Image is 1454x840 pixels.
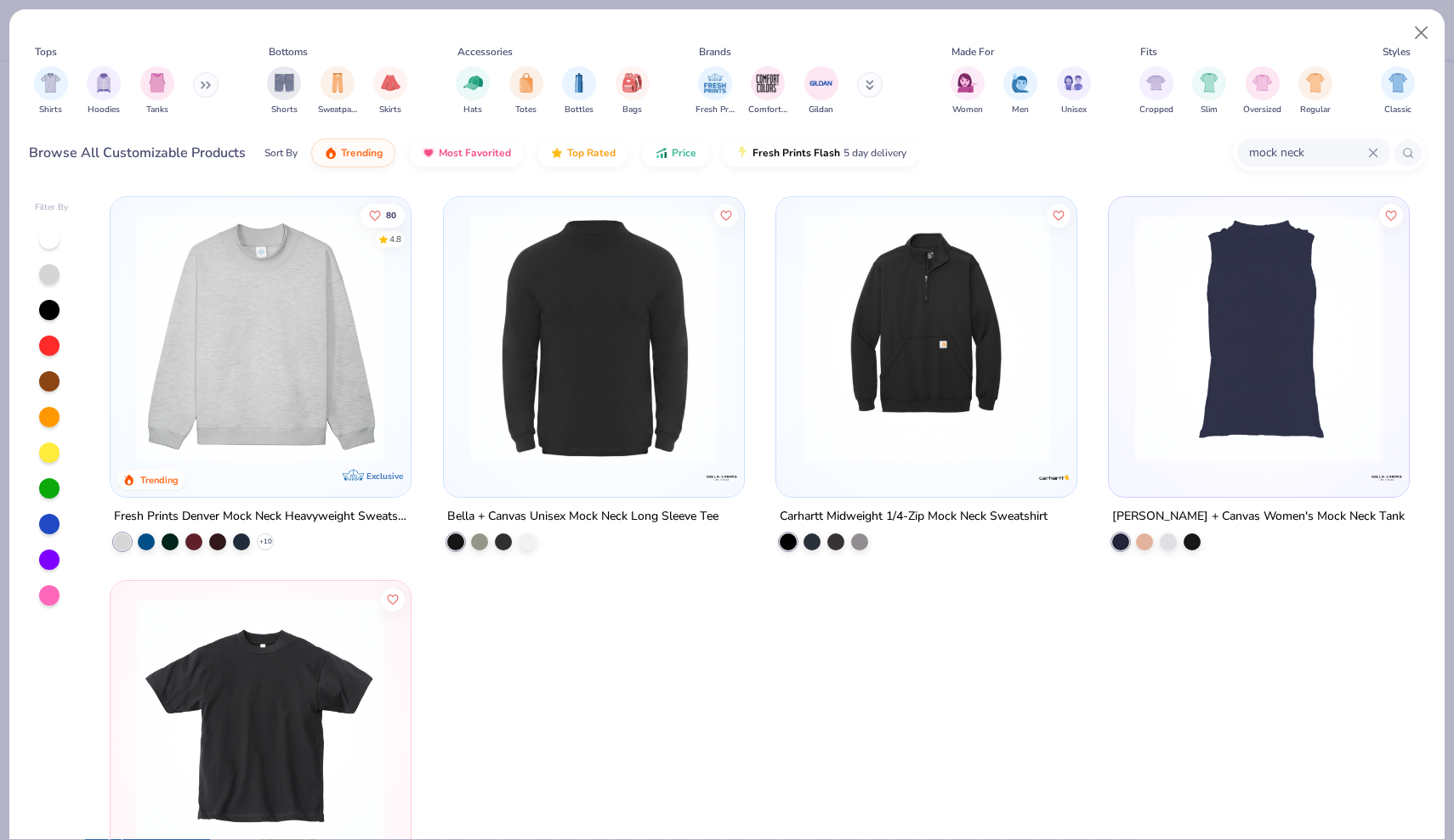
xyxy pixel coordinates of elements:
[1139,66,1173,116] div: filter for Cropped
[570,73,588,93] img: Bottles Image
[367,471,404,482] span: Exclusive
[616,66,650,116] div: filter for Bags
[386,211,396,219] span: 80
[324,146,338,160] img: trending.gif
[259,537,272,547] span: + 10
[1146,73,1166,93] img: Cropped Image
[361,203,405,227] button: Like
[1201,104,1218,116] span: Slim
[379,104,401,116] span: Skirts
[456,66,490,116] button: filter button
[809,70,834,96] img: Gildan Image
[271,104,298,116] span: Shorts
[951,66,985,116] button: filter button
[463,104,482,116] span: Hats
[753,146,840,160] span: Fresh Prints Flash
[341,146,383,160] span: Trending
[148,73,167,93] img: Tanks Image
[957,73,977,93] img: Women Image
[439,146,511,160] span: Most Favorited
[409,138,524,167] button: Most Favorited
[94,73,113,93] img: Hoodies Image
[463,73,483,93] img: Hats Image
[748,66,787,116] button: filter button
[34,66,68,116] button: filter button
[702,70,728,96] img: Fresh Prints Image
[269,44,308,59] div: Bottoms
[1200,73,1218,93] img: Slim Image
[422,146,435,160] img: most_fav.gif
[672,146,696,160] span: Price
[1057,66,1091,116] div: filter for Unisex
[328,73,347,93] img: Sweatpants Image
[1047,203,1071,227] button: Like
[447,506,718,527] div: Bella + Canvas Unisex Mock Neck Long Sleeve Tee
[1140,44,1157,59] div: Fits
[537,138,628,167] button: Top Rated
[515,104,537,116] span: Totes
[1300,104,1331,116] span: Regular
[318,66,357,116] div: filter for Sweatpants
[699,44,731,59] div: Brands
[1247,143,1368,162] input: Try "T-Shirt"
[1003,66,1037,116] div: filter for Men
[951,44,994,59] div: Made For
[39,104,62,116] span: Shirts
[509,66,543,116] button: filter button
[457,44,513,59] div: Accessories
[275,73,294,93] img: Shorts Image
[1383,44,1411,59] div: Styles
[1252,73,1272,93] img: Oversized Image
[1139,66,1173,116] button: filter button
[565,104,594,116] span: Bottles
[373,66,407,116] div: filter for Skirts
[461,214,727,463] img: 33c9bd9f-0a3a-4d0f-a7da-a689f9800d2b
[622,104,642,116] span: Bags
[843,144,906,163] span: 5 day delivery
[1192,66,1226,116] button: filter button
[567,146,616,160] span: Top Rated
[1370,460,1404,494] img: Bella + Canvas logo
[1012,104,1029,116] span: Men
[622,73,641,93] img: Bags Image
[1192,66,1226,116] div: filter for Slim
[29,143,246,163] div: Browse All Customizable Products
[1059,214,1326,463] img: 7954176f-18fa-4bbb-98a3-5bc754bc1bf5
[562,66,596,116] div: filter for Bottles
[1112,506,1405,527] div: [PERSON_NAME] + Canvas Women's Mock Neck Tank
[616,66,650,116] button: filter button
[642,138,709,167] button: Price
[114,506,407,527] div: Fresh Prints Denver Mock Neck Heavyweight Sweatshirt
[736,146,749,160] img: flash.gif
[1037,460,1071,494] img: Carhartt logo
[696,66,735,116] button: filter button
[318,104,357,116] span: Sweatpants
[267,66,301,116] div: filter for Shorts
[1057,66,1091,116] button: filter button
[727,214,993,463] img: 9039be85-5713-4955-b97f-b3c242fd45a0
[1389,73,1408,93] img: Classic Image
[1298,66,1332,116] button: filter button
[1061,104,1087,116] span: Unisex
[389,233,401,245] div: 4.8
[755,70,781,96] img: Comfort Colors Image
[34,66,68,116] div: filter for Shirts
[318,66,357,116] button: filter button
[550,146,564,160] img: TopRated.gif
[713,203,737,227] button: Like
[1306,73,1326,93] img: Regular Image
[804,66,838,116] div: filter for Gildan
[809,104,833,116] span: Gildan
[1298,66,1332,116] div: filter for Regular
[705,460,739,494] img: Bella + Canvas logo
[264,145,298,161] div: Sort By
[1406,17,1438,49] button: Close
[952,104,983,116] span: Women
[456,66,490,116] div: filter for Hats
[1381,66,1415,116] div: filter for Classic
[780,506,1048,527] div: Carhartt Midweight 1/4-Zip Mock Neck Sweatshirt
[87,66,121,116] div: filter for Hoodies
[87,66,121,116] button: filter button
[562,66,596,116] button: filter button
[509,66,543,116] div: filter for Totes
